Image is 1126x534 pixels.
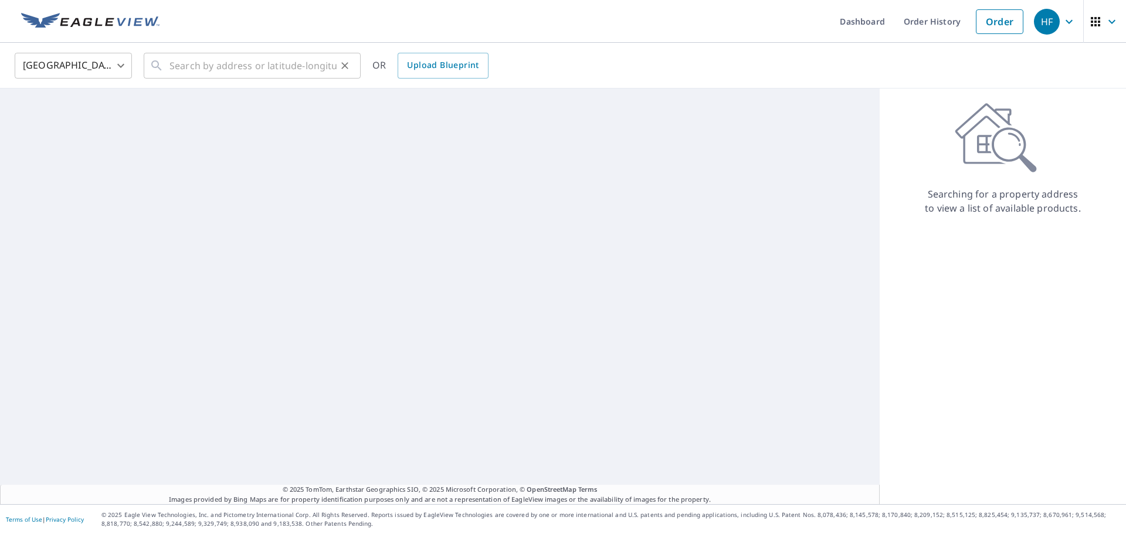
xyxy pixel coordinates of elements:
[101,511,1120,528] p: © 2025 Eagle View Technologies, Inc. and Pictometry International Corp. All Rights Reserved. Repo...
[578,485,598,494] a: Terms
[337,57,353,74] button: Clear
[46,515,84,523] a: Privacy Policy
[15,49,132,82] div: [GEOGRAPHIC_DATA]
[1034,9,1060,35] div: HF
[924,187,1081,215] p: Searching for a property address to view a list of available products.
[21,13,160,30] img: EV Logo
[372,53,489,79] div: OR
[6,516,84,523] p: |
[6,515,42,523] a: Terms of Use
[407,58,479,73] span: Upload Blueprint
[398,53,488,79] a: Upload Blueprint
[283,485,598,495] span: © 2025 TomTom, Earthstar Geographics SIO, © 2025 Microsoft Corporation, ©
[976,9,1023,34] a: Order
[169,49,337,82] input: Search by address or latitude-longitude
[527,485,576,494] a: OpenStreetMap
